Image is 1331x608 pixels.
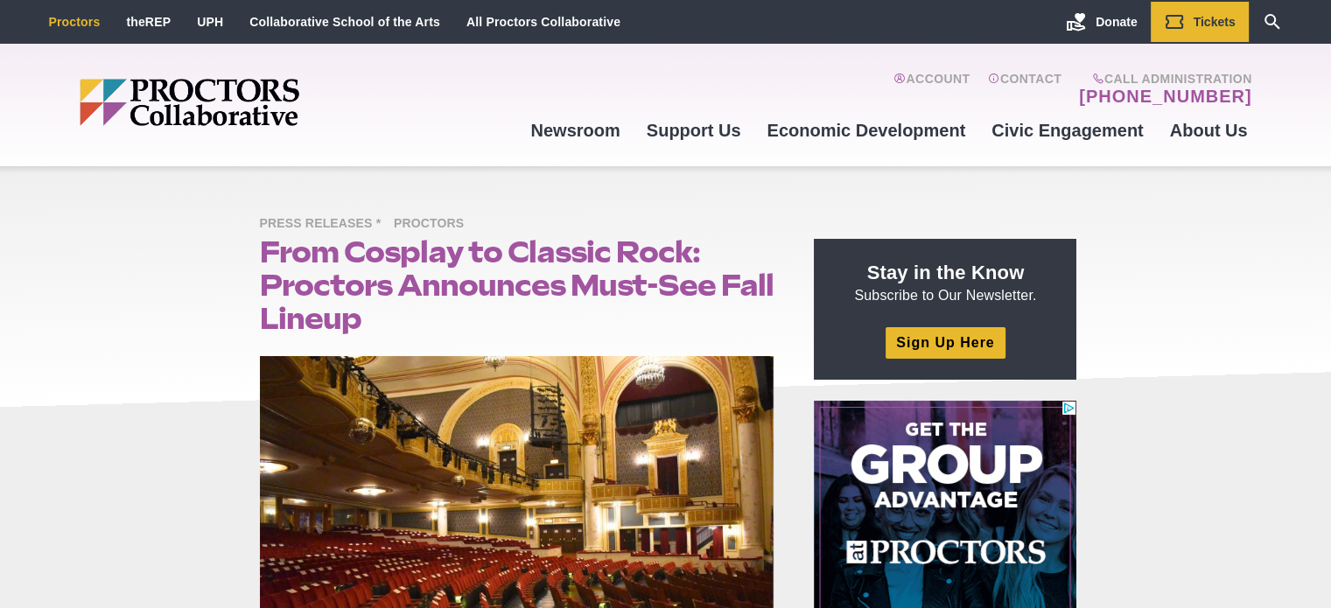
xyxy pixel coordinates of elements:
[394,215,473,230] a: Proctors
[260,235,774,335] h1: From Cosplay to Classic Rock: Proctors Announces Must-See Fall Lineup
[978,107,1156,154] a: Civic Engagement
[867,262,1025,283] strong: Stay in the Know
[1157,107,1261,154] a: About Us
[1074,72,1251,86] span: Call Administration
[634,107,754,154] a: Support Us
[1151,2,1249,42] a: Tickets
[260,215,390,230] a: Press Releases *
[893,72,970,107] a: Account
[394,213,473,235] span: Proctors
[886,327,1005,358] a: Sign Up Here
[1079,86,1251,107] a: [PHONE_NUMBER]
[1096,15,1137,29] span: Donate
[517,107,633,154] a: Newsroom
[466,15,620,29] a: All Proctors Collaborative
[249,15,440,29] a: Collaborative School of the Arts
[835,260,1055,305] p: Subscribe to Our Newsletter.
[260,213,390,235] span: Press Releases *
[1194,15,1236,29] span: Tickets
[80,79,434,126] img: Proctors logo
[1053,2,1150,42] a: Donate
[126,15,171,29] a: theREP
[49,15,101,29] a: Proctors
[197,15,223,29] a: UPH
[1249,2,1296,42] a: Search
[754,107,979,154] a: Economic Development
[987,72,1061,107] a: Contact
